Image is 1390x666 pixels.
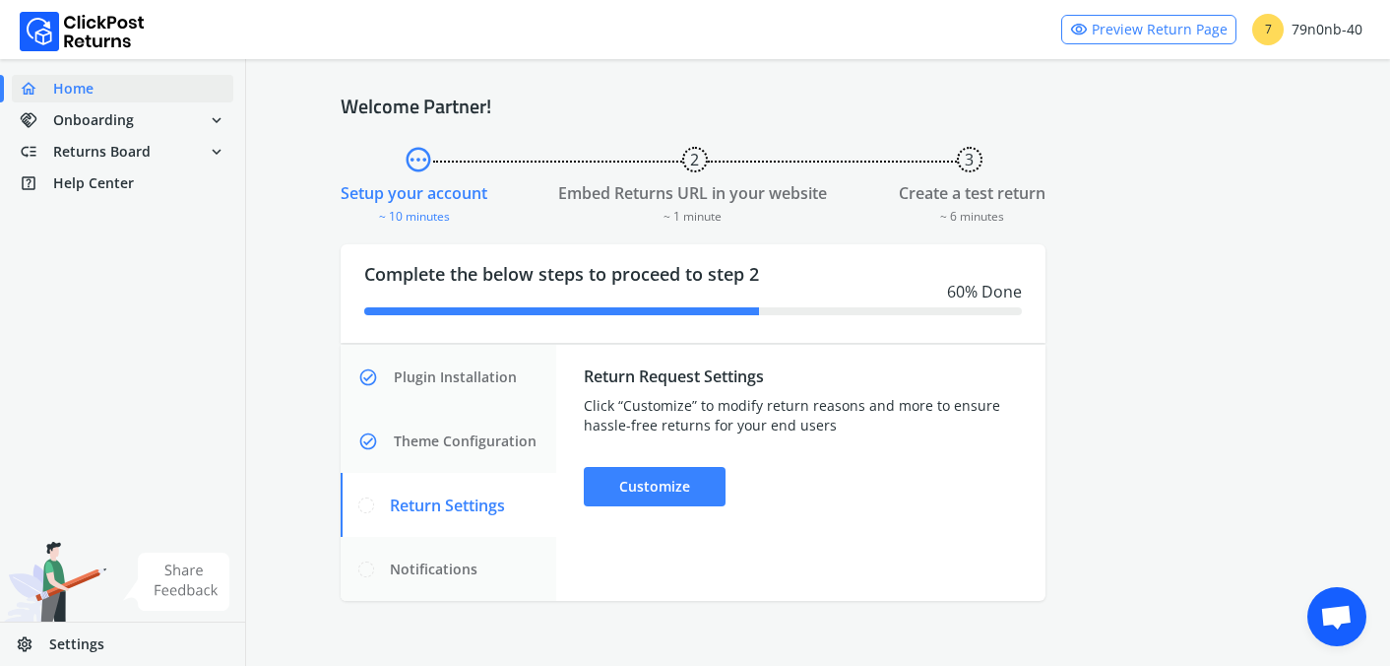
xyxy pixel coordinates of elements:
span: expand_more [208,138,225,166]
span: pending [404,142,433,177]
div: ~ 6 minutes [899,205,1045,225]
button: 2 [682,147,708,172]
div: Customize [584,467,726,506]
div: ~ 1 minute [558,205,827,225]
span: Home [53,79,94,99]
a: help_centerHelp Center [12,169,233,197]
h4: Welcome Partner! [341,95,1295,118]
img: Logo [20,12,145,51]
span: Returns Board [53,142,151,162]
span: low_priority [20,138,53,166]
span: Plugin Installation [394,367,517,387]
div: Create a test return [899,181,1045,205]
div: 60 % Done [364,280,1022,303]
a: homeHome [12,75,233,102]
span: 7 [1252,14,1284,45]
div: Open chat [1307,587,1366,646]
span: Help Center [53,173,134,193]
div: Click “Customize” to modify return reasons and more to ensure hassle-free returns for your end users [584,396,1018,435]
span: handshake [20,106,53,134]
img: share feedback [123,553,230,611]
span: settings [16,631,49,658]
span: help_center [20,169,53,197]
span: visibility [1070,16,1088,43]
div: Embed Returns URL in your website [558,181,827,205]
div: ~ 10 minutes [341,205,487,225]
span: Return Settings [390,494,505,517]
button: 3 [957,147,982,172]
span: home [20,75,53,102]
span: Notifications [390,560,477,579]
div: 79n0nb-40 [1252,14,1362,45]
span: expand_more [208,106,225,134]
div: Setup your account [341,181,487,205]
span: Onboarding [53,110,134,130]
span: check_circle [358,358,390,397]
div: Return Request Settings [584,365,1018,388]
span: Theme Configuration [394,432,537,451]
span: Settings [49,634,104,654]
a: visibilityPreview Return Page [1061,15,1236,44]
div: Complete the below steps to proceed to step 2 [341,244,1045,343]
span: check_circle [358,422,390,461]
